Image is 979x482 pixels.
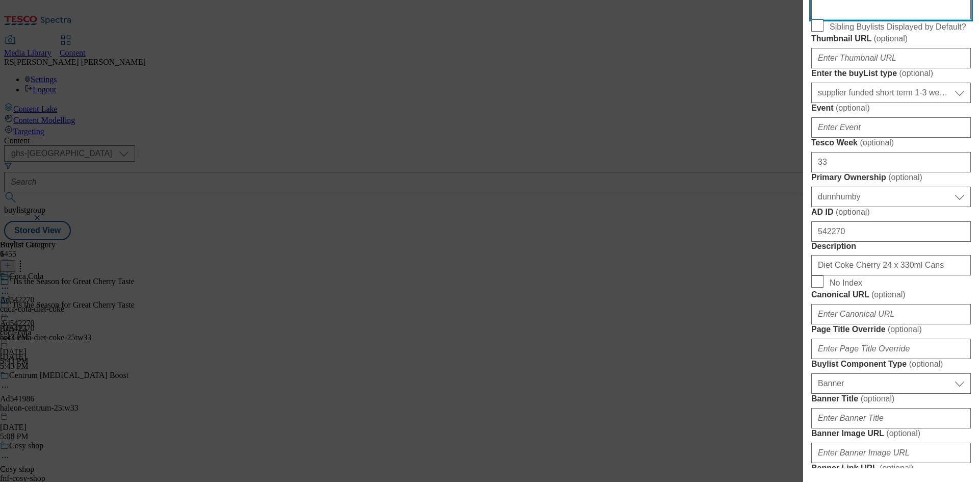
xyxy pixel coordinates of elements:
[811,443,971,463] input: Enter Banner Image URL
[909,360,943,368] span: ( optional )
[811,255,971,275] input: Enter Description
[811,324,971,335] label: Page Title Override
[888,325,922,334] span: ( optional )
[836,104,870,112] span: ( optional )
[811,117,971,138] input: Enter Event
[899,69,933,78] span: ( optional )
[811,242,971,251] label: Description
[836,208,870,216] span: ( optional )
[861,394,895,403] span: ( optional )
[811,48,971,68] input: Enter Thumbnail URL
[811,221,971,242] input: Enter AD ID
[811,304,971,324] input: Enter Canonical URL
[811,359,971,369] label: Buylist Component Type
[811,68,971,79] label: Enter the buyList type
[871,290,906,299] span: ( optional )
[888,173,922,182] span: ( optional )
[811,207,971,217] label: AD ID
[811,428,971,439] label: Banner Image URL
[811,339,971,359] input: Enter Page Title Override
[873,34,908,43] span: ( optional )
[811,103,971,113] label: Event
[811,290,971,300] label: Canonical URL
[811,408,971,428] input: Enter Banner Title
[811,138,971,148] label: Tesco Week
[830,22,966,32] span: Sibling Buylists Displayed by Default?
[880,464,914,472] span: ( optional )
[830,278,862,288] span: No Index
[811,34,971,44] label: Thumbnail URL
[811,463,971,473] label: Banner Link URL
[811,152,971,172] input: Enter Tesco Week
[811,172,971,183] label: Primary Ownership
[860,138,894,147] span: ( optional )
[886,429,920,438] span: ( optional )
[811,394,971,404] label: Banner Title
